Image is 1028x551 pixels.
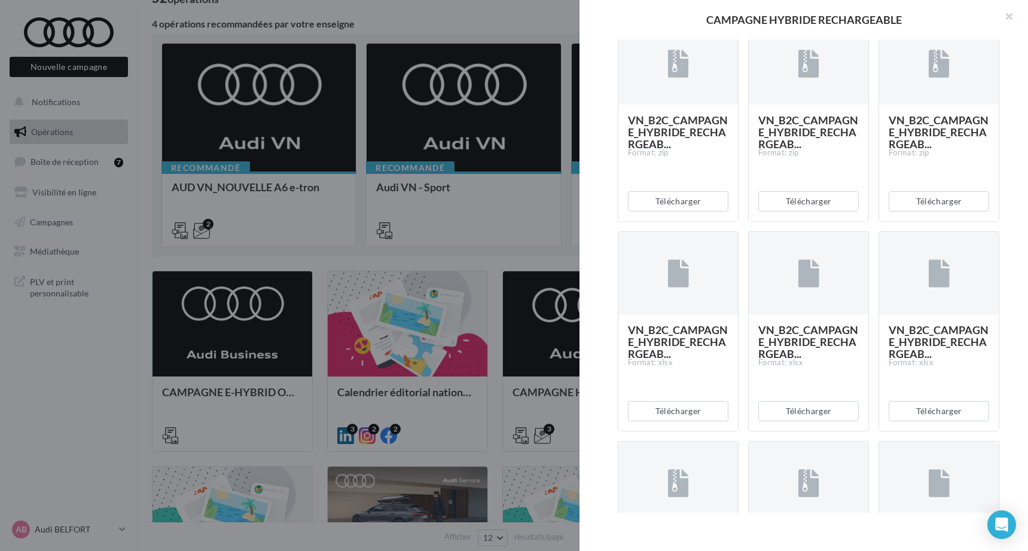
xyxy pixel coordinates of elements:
[758,401,859,421] button: Télécharger
[758,323,858,360] span: VN_B2C_CAMPAGNE_HYBRIDE_RECHARGEAB...
[889,148,989,158] div: Format: zip
[628,148,728,158] div: Format: zip
[758,357,859,368] div: Format: xlsx
[758,148,859,158] div: Format: zip
[758,191,859,212] button: Télécharger
[889,401,989,421] button: Télécharger
[628,401,728,421] button: Télécharger
[889,191,989,212] button: Télécharger
[889,114,989,151] span: VN_B2C_CAMPAGNE_HYBRIDE_RECHARGEAB...
[889,323,989,360] span: VN_B2C_CAMPAGNE_HYBRIDE_RECHARGEAB...
[628,191,728,212] button: Télécharger
[628,323,728,360] span: VN_B2C_CAMPAGNE_HYBRIDE_RECHARGEAB...
[889,357,989,368] div: Format: xlsx
[599,14,1009,25] div: CAMPAGNE HYBRIDE RECHARGEABLE
[628,357,728,368] div: Format: xlsx
[758,114,858,151] span: VN_B2C_CAMPAGNE_HYBRIDE_RECHARGEAB...
[628,114,728,151] span: VN_B2C_CAMPAGNE_HYBRIDE_RECHARGEAB...
[987,510,1016,539] div: Open Intercom Messenger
